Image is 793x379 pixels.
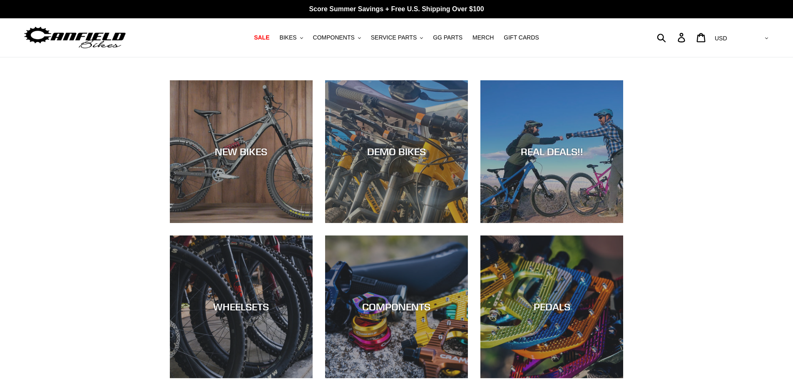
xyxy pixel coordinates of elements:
[661,28,683,47] input: Search
[480,80,623,223] a: REAL DEALS!!
[429,32,467,43] a: GG PARTS
[472,34,494,41] span: MERCH
[170,235,313,378] a: WHEELSETS
[170,301,313,313] div: WHEELSETS
[23,25,127,51] img: Canfield Bikes
[500,32,543,43] a: GIFT CARDS
[325,80,468,223] a: DEMO BIKES
[371,34,417,41] span: SERVICE PARTS
[170,80,313,223] a: NEW BIKES
[433,34,462,41] span: GG PARTS
[480,146,623,158] div: REAL DEALS!!
[254,34,269,41] span: SALE
[279,34,296,41] span: BIKES
[480,301,623,313] div: PEDALS
[325,235,468,378] a: COMPONENTS
[504,34,539,41] span: GIFT CARDS
[325,146,468,158] div: DEMO BIKES
[309,32,365,43] button: COMPONENTS
[325,301,468,313] div: COMPONENTS
[468,32,498,43] a: MERCH
[480,235,623,378] a: PEDALS
[250,32,273,43] a: SALE
[313,34,355,41] span: COMPONENTS
[367,32,427,43] button: SERVICE PARTS
[275,32,307,43] button: BIKES
[170,146,313,158] div: NEW BIKES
